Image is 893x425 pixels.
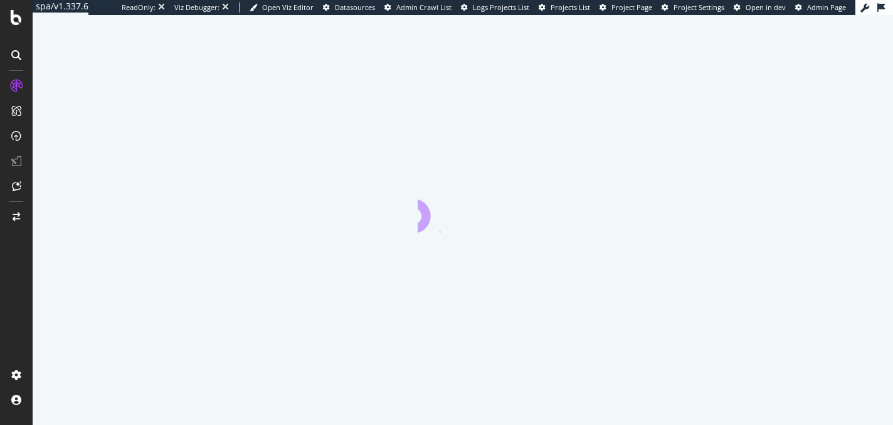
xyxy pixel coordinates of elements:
div: ReadOnly: [122,3,156,13]
span: Datasources [335,3,375,12]
span: Project Settings [674,3,724,12]
a: Open in dev [734,3,786,13]
a: Admin Crawl List [384,3,452,13]
span: Admin Page [807,3,846,12]
a: Datasources [323,3,375,13]
span: Projects List [551,3,590,12]
a: Logs Projects List [461,3,529,13]
span: Project Page [611,3,652,12]
div: animation [418,187,508,233]
span: Admin Crawl List [396,3,452,12]
a: Projects List [539,3,590,13]
div: Viz Debugger: [174,3,219,13]
span: Logs Projects List [473,3,529,12]
a: Open Viz Editor [250,3,314,13]
span: Open in dev [746,3,786,12]
a: Admin Page [795,3,846,13]
span: Open Viz Editor [262,3,314,12]
a: Project Settings [662,3,724,13]
a: Project Page [600,3,652,13]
